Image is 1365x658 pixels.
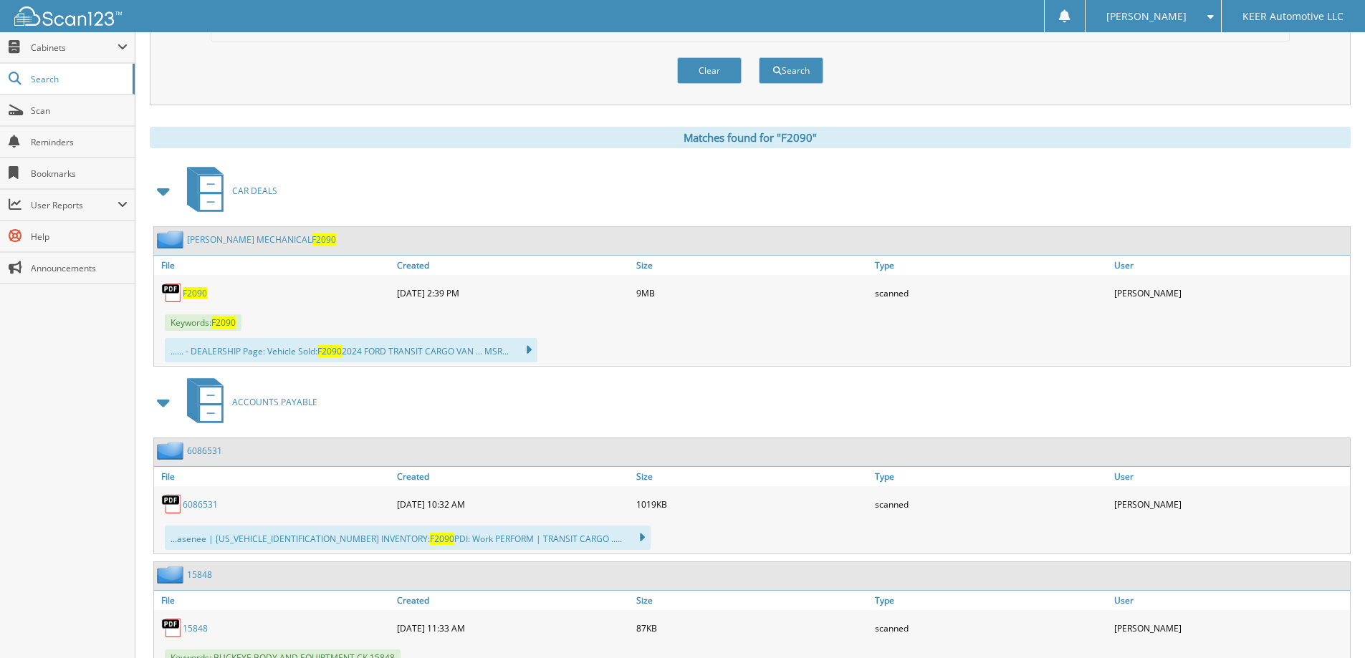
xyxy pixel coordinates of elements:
span: KEER Automotive LLC [1242,12,1344,21]
span: Bookmarks [31,168,128,180]
a: Created [393,256,633,275]
img: folder2.png [157,566,187,584]
span: ACCOUNTS PAYABLE [232,396,317,408]
img: PDF.png [161,493,183,515]
a: Size [633,256,872,275]
a: File [154,467,393,486]
div: scanned [871,490,1111,518]
span: F2090 [317,345,342,357]
div: [DATE] 10:32 AM [393,490,633,518]
a: Size [633,467,872,486]
div: ...asenee | [US_VEHICLE_IDENTIFICATION_NUMBER] INVENTORY: PDI: Work PERFORM | TRANSIT CARGO ..... [165,526,651,550]
img: folder2.png [157,231,187,248]
a: Created [393,591,633,610]
a: F2090 [183,287,207,299]
span: Help [31,231,128,243]
span: Announcements [31,262,128,274]
a: Type [871,256,1111,275]
span: User Reports [31,199,118,211]
a: CAR DEALS [178,163,277,219]
a: Type [871,467,1111,486]
div: Matches found for "F2090" [150,127,1351,148]
a: 15848 [183,622,208,634]
div: 87KB [633,614,872,642]
div: [PERSON_NAME] [1111,490,1350,518]
span: Reminders [31,136,128,148]
span: [PERSON_NAME] [1106,12,1187,21]
a: 15848 [187,569,212,581]
a: ACCOUNTS PAYABLE [178,374,317,430]
button: Search [759,57,823,84]
a: File [154,591,393,610]
a: 6086531 [183,498,218,511]
span: F2090 [211,316,236,329]
div: [DATE] 11:33 AM [393,614,633,642]
span: Scan [31,105,128,117]
span: F2090 [312,233,336,246]
div: scanned [871,279,1111,307]
img: scan123-logo-white.svg [14,6,122,26]
span: Search [31,73,125,85]
a: Type [871,591,1111,610]
a: User [1111,591,1350,610]
span: F2090 [430,533,454,545]
a: 6086531 [187,445,222,457]
img: PDF.png [161,617,183,639]
a: User [1111,256,1350,275]
span: Cabinets [31,42,118,54]
span: CAR DEALS [232,185,277,197]
img: PDF.png [161,282,183,304]
a: Size [633,591,872,610]
div: [PERSON_NAME] [1111,279,1350,307]
div: scanned [871,614,1111,642]
img: folder2.png [157,442,187,460]
a: User [1111,467,1350,486]
div: [DATE] 2:39 PM [393,279,633,307]
a: Created [393,467,633,486]
iframe: Chat Widget [1293,589,1365,658]
div: 1019KB [633,490,872,518]
span: Keywords: [165,314,241,331]
button: Clear [677,57,742,84]
div: 9MB [633,279,872,307]
a: [PERSON_NAME] MECHANICALF2090 [187,233,336,246]
a: File [154,256,393,275]
div: ...... - DEALERSHIP Page: Vehicle Sold: 2024 FORD TRANSIT CARGO VAN ... MSR... [165,338,537,362]
div: [PERSON_NAME] [1111,614,1350,642]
